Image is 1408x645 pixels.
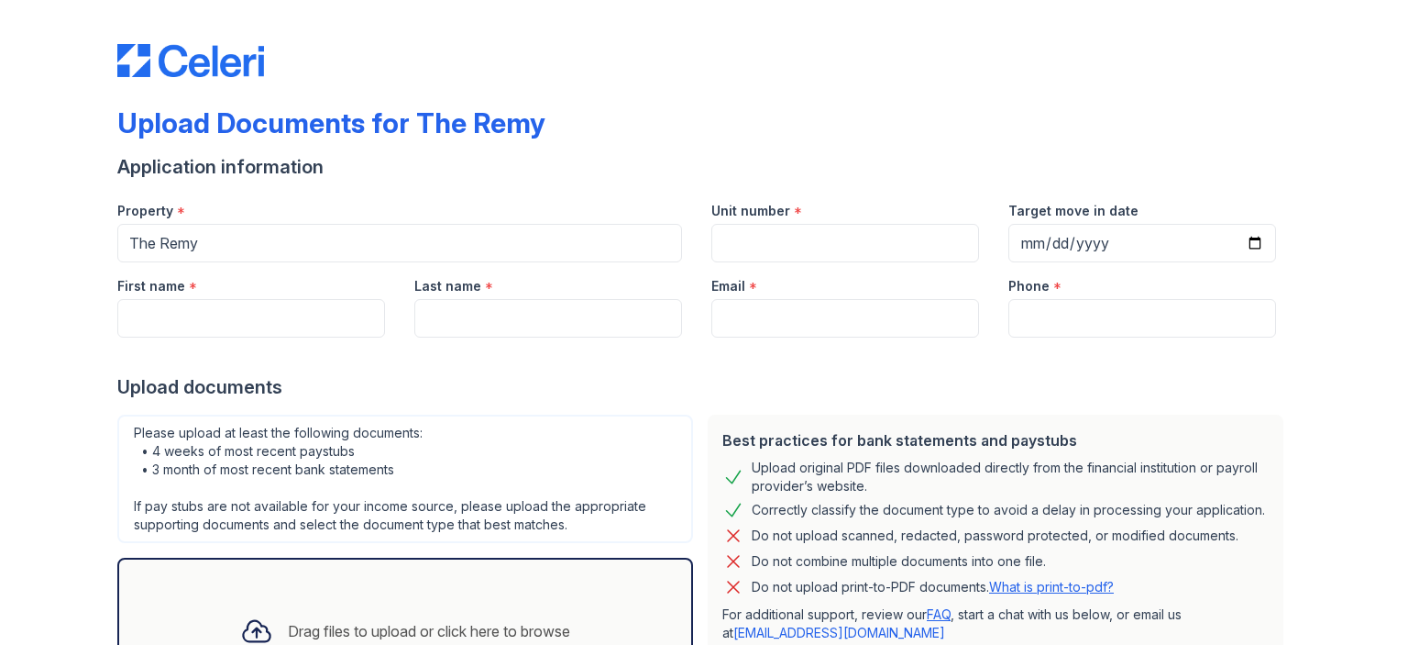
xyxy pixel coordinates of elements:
div: Upload documents [117,374,1291,400]
label: Unit number [711,202,790,220]
a: What is print-to-pdf? [989,579,1114,595]
a: [EMAIL_ADDRESS][DOMAIN_NAME] [733,625,945,640]
img: CE_Logo_Blue-a8612792a0a2168367f1c8372b55b34899dd931a85d93a1a3d3e32e68fde9ad4.png [117,44,264,77]
div: Do not upload scanned, redacted, password protected, or modified documents. [752,525,1238,547]
p: Do not upload print-to-PDF documents. [752,578,1114,596]
div: Best practices for bank statements and paystubs [722,429,1269,451]
div: Upload Documents for The Remy [117,106,545,139]
div: Please upload at least the following documents: • 4 weeks of most recent paystubs • 3 month of mo... [117,415,693,543]
label: Phone [1008,277,1050,295]
label: First name [117,277,185,295]
div: Drag files to upload or click here to browse [288,620,570,642]
div: Application information [117,154,1291,180]
div: Upload original PDF files downloaded directly from the financial institution or payroll provider’... [752,459,1269,495]
div: Do not combine multiple documents into one file. [752,550,1046,573]
label: Email [711,277,745,295]
label: Target move in date [1008,202,1138,220]
label: Last name [414,277,481,295]
a: FAQ [927,606,951,622]
p: For additional support, review our , start a chat with us below, or email us at [722,606,1269,642]
div: Correctly classify the document type to avoid a delay in processing your application. [752,499,1265,521]
label: Property [117,202,173,220]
